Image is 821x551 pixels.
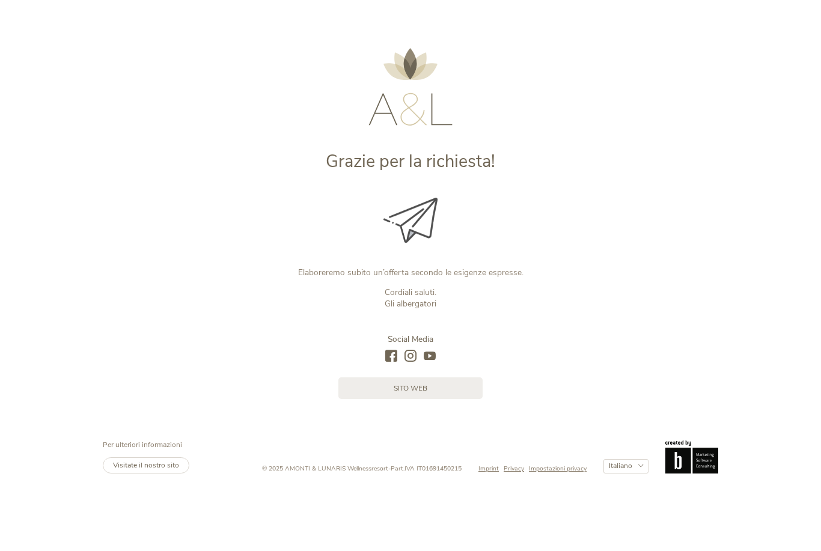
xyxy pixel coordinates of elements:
a: Visitate il nostro sito [103,457,189,473]
span: Social Media [388,333,433,345]
span: Impostazioni privacy [529,464,587,473]
img: Brandnamic GmbH | Leading Hospitality Solutions [665,440,718,473]
span: Per ulteriori informazioni [103,440,182,449]
span: - [388,464,391,473]
a: Imprint [478,464,504,473]
a: facebook [385,350,397,363]
a: sito web [338,377,483,399]
p: Elaboreremo subito un’offerta secondo le esigenze espresse. [210,267,611,278]
a: instagram [404,350,417,363]
span: © 2025 AMONTI & LUNARIS Wellnessresort [262,464,388,473]
span: Part.IVA IT01691450215 [391,464,462,473]
p: Cordiali saluti. Gli albergatori [210,287,611,309]
img: Grazie per la richiesta! [383,198,438,243]
a: Privacy [504,464,529,473]
a: Impostazioni privacy [529,464,587,473]
span: Grazie per la richiesta! [326,150,495,173]
span: Privacy [504,464,524,473]
span: Imprint [478,464,499,473]
span: sito web [394,383,427,394]
span: Visitate il nostro sito [113,460,179,470]
img: AMONTI & LUNARIS Wellnessresort [368,48,453,126]
a: youtube [424,350,436,363]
